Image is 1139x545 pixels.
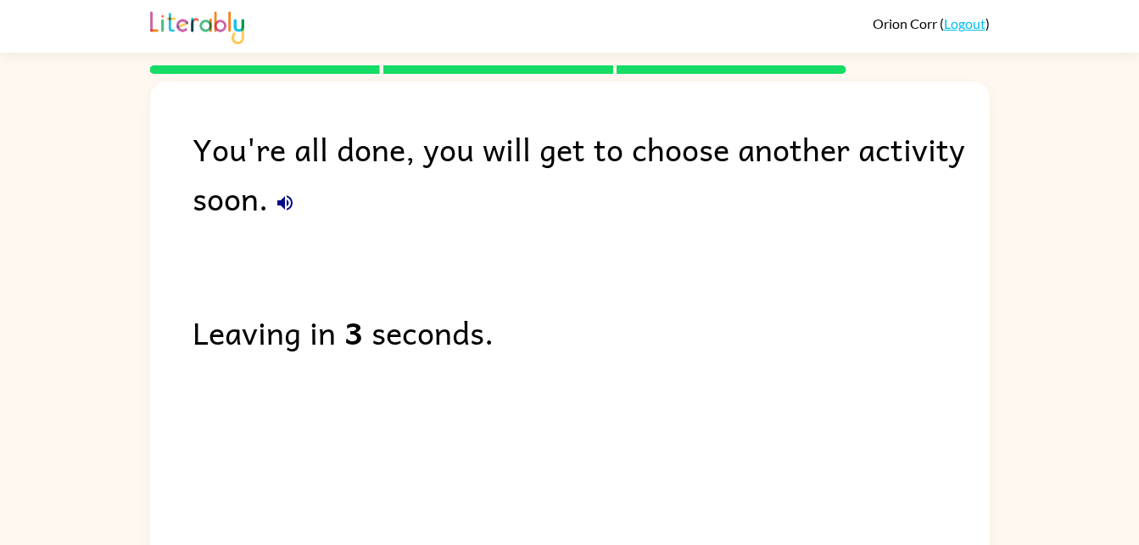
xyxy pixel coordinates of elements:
[193,124,990,222] div: You're all done, you will get to choose another activity soon.
[150,7,244,44] img: Literably
[193,307,990,357] div: Leaving in seconds.
[873,15,940,31] span: Orion Corr
[944,15,985,31] a: Logout
[344,307,363,357] b: 3
[873,15,990,31] div: ( )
